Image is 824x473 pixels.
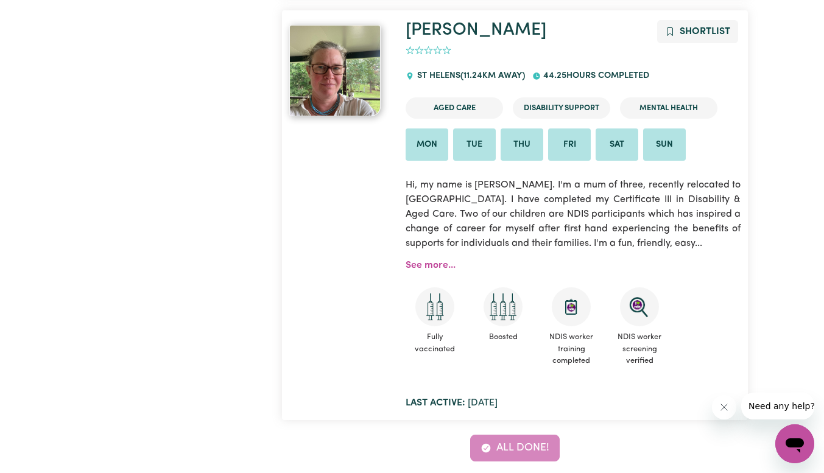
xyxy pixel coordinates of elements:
[406,128,448,161] li: Available on Mon
[406,261,456,270] a: See more...
[620,97,717,119] li: Mental Health
[406,60,532,93] div: ST HELENS
[643,128,686,161] li: Available on Sun
[406,326,464,359] span: Fully vaccinated
[501,128,543,161] li: Available on Thu
[406,170,741,258] p: Hi, my name is [PERSON_NAME]. I'm a mum of three, recently relocated to [GEOGRAPHIC_DATA]. I have...
[680,27,730,37] span: Shortlist
[775,424,814,463] iframe: Button to launch messaging window
[406,21,546,39] a: [PERSON_NAME]
[657,20,738,43] button: Add to shortlist
[406,97,503,119] li: Aged Care
[460,71,525,80] span: ( 11.24 km away)
[7,9,74,18] span: Need any help?
[513,97,610,119] li: Disability Support
[406,44,451,58] div: add rating by typing an integer from 0 to 5 or pressing arrow keys
[741,393,814,419] iframe: Message from company
[474,326,532,348] span: Boosted
[289,25,381,116] img: View Sasha's profile
[406,398,498,408] span: [DATE]
[453,128,496,161] li: Available on Tue
[596,128,638,161] li: Available on Sat
[406,398,465,408] b: Last active:
[289,25,391,116] a: Sasha
[610,326,669,371] span: NDIS worker screening verified
[552,287,591,326] img: CS Academy: Introduction to NDIS Worker Training course completed
[532,60,657,93] div: 44.25 hours completed
[548,128,591,161] li: Available on Fri
[415,287,454,326] img: Care and support worker has received 2 doses of COVID-19 vaccine
[620,287,659,326] img: NDIS Worker Screening Verified
[542,326,600,371] span: NDIS worker training completed
[484,287,523,326] img: Care and support worker has received booster dose of COVID-19 vaccination
[712,395,736,419] iframe: Close message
